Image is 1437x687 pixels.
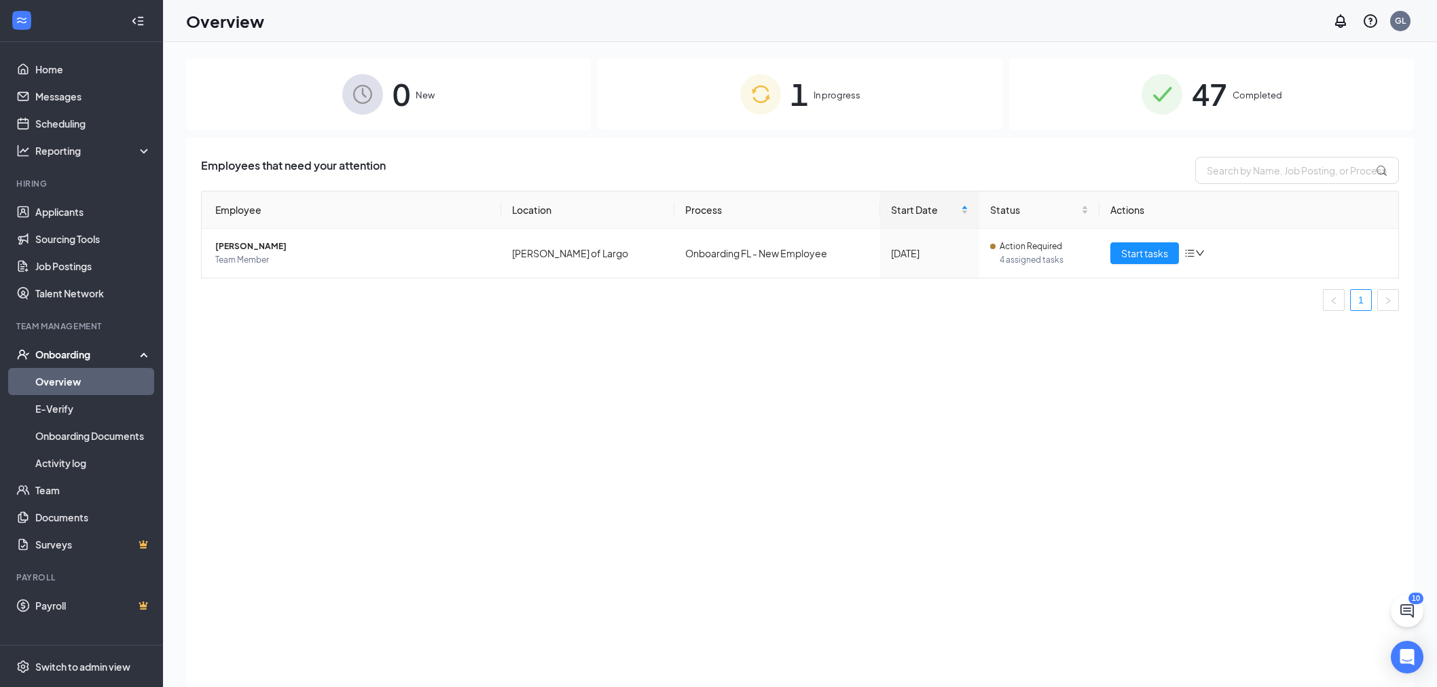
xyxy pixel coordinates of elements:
div: Reporting [35,144,152,157]
div: Team Management [16,320,149,332]
span: Start tasks [1121,246,1168,261]
a: Sourcing Tools [35,225,151,253]
span: Employees that need your attention [201,157,386,184]
th: Employee [202,191,501,229]
span: Completed [1233,88,1282,102]
a: Team [35,477,151,504]
li: Next Page [1377,289,1399,311]
button: right [1377,289,1399,311]
svg: ChatActive [1399,603,1415,619]
a: Job Postings [35,253,151,280]
svg: QuestionInfo [1362,13,1379,29]
a: Onboarding Documents [35,422,151,449]
th: Actions [1099,191,1399,229]
a: PayrollCrown [35,592,151,619]
div: Hiring [16,178,149,189]
span: left [1330,297,1338,305]
span: 47 [1192,71,1227,117]
div: Payroll [16,572,149,583]
button: ChatActive [1391,595,1423,627]
th: Process [674,191,880,229]
div: Switch to admin view [35,660,130,673]
li: Previous Page [1323,289,1345,311]
a: Home [35,56,151,83]
th: Location [501,191,674,229]
a: E-Verify [35,395,151,422]
svg: Notifications [1332,13,1349,29]
span: Start Date [891,202,958,217]
span: 4 assigned tasks [1000,253,1088,267]
svg: UserCheck [16,348,30,361]
span: bars [1184,248,1195,259]
span: Team Member [215,253,490,267]
svg: Analysis [16,144,30,157]
a: Applicants [35,198,151,225]
span: [PERSON_NAME] [215,240,490,253]
div: GL [1395,15,1406,26]
span: 1 [790,71,808,117]
a: Documents [35,504,151,531]
span: 0 [393,71,410,117]
th: Status [979,191,1099,229]
span: right [1384,297,1392,305]
span: Status [990,202,1078,217]
a: Messages [35,83,151,110]
span: Action Required [1000,240,1062,253]
a: 1 [1351,290,1371,310]
input: Search by Name, Job Posting, or Process [1195,157,1399,184]
a: Scheduling [35,110,151,137]
div: 10 [1408,593,1423,604]
td: [PERSON_NAME] of Largo [501,229,674,278]
a: SurveysCrown [35,531,151,558]
svg: Collapse [131,14,145,28]
h1: Overview [186,10,264,33]
span: New [416,88,435,102]
a: Overview [35,368,151,395]
a: Talent Network [35,280,151,307]
button: left [1323,289,1345,311]
svg: Settings [16,660,30,673]
div: Open Intercom Messenger [1391,641,1423,673]
span: In progress [814,88,860,102]
span: down [1195,248,1205,258]
div: [DATE] [891,246,968,261]
td: Onboarding FL - New Employee [674,229,880,278]
svg: WorkstreamLogo [15,14,29,27]
li: 1 [1350,289,1372,311]
div: Onboarding [35,348,140,361]
button: Start tasks [1110,242,1179,264]
a: Activity log [35,449,151,477]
